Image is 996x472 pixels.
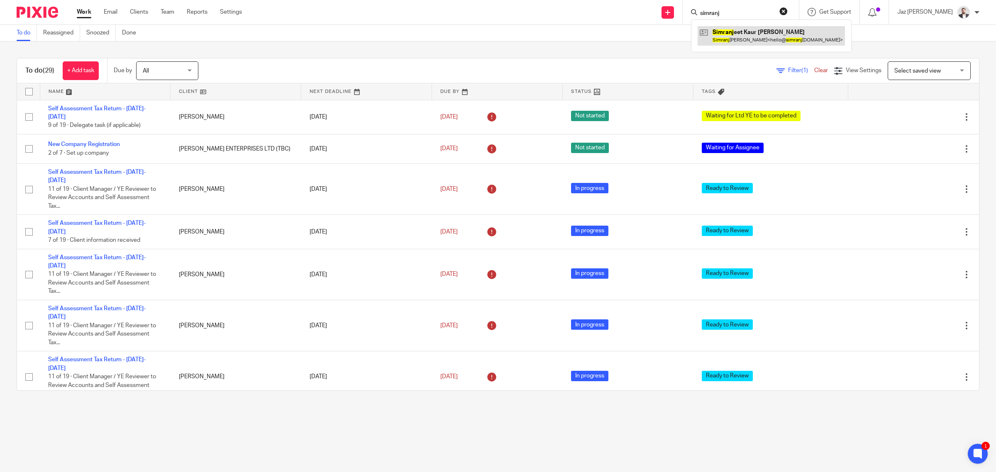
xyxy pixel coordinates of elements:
[187,8,207,16] a: Reports
[17,7,58,18] img: Pixie
[171,215,301,249] td: [PERSON_NAME]
[702,89,716,94] span: Tags
[48,106,146,120] a: Self Assessment Tax Return - [DATE]-[DATE]
[571,143,609,153] span: Not started
[171,300,301,351] td: [PERSON_NAME]
[25,66,54,75] h1: To do
[43,25,80,41] a: Reassigned
[48,186,156,209] span: 11 of 19 · Client Manager / YE Reviewer to Review Accounts and Self Assessment Tax...
[301,215,432,249] td: [DATE]
[702,111,801,121] span: Waiting for Ltd YE to be completed
[48,169,146,183] a: Self Assessment Tax Return - [DATE]-[DATE]
[301,100,432,134] td: [DATE]
[571,319,608,330] span: In progress
[779,7,788,15] button: Clear
[801,68,808,73] span: (1)
[301,351,432,402] td: [DATE]
[161,8,174,16] a: Team
[48,374,156,397] span: 11 of 19 · Client Manager / YE Reviewer to Review Accounts and Self Assessment Tax...
[48,306,146,320] a: Self Assessment Tax Return - [DATE]-[DATE]
[48,220,146,234] a: Self Assessment Tax Return - [DATE]-[DATE]
[43,67,54,74] span: (29)
[171,100,301,134] td: [PERSON_NAME]
[143,68,149,74] span: All
[702,143,764,153] span: Waiting for Assignee
[171,164,301,215] td: [PERSON_NAME]
[48,357,146,371] a: Self Assessment Tax Return - [DATE]-[DATE]
[440,323,458,328] span: [DATE]
[894,68,941,74] span: Select saved view
[702,183,753,193] span: Ready to Review
[571,111,609,121] span: Not started
[301,249,432,300] td: [DATE]
[48,237,140,243] span: 7 of 19 · Client information received
[17,25,37,41] a: To do
[702,319,753,330] span: Ready to Review
[702,268,753,279] span: Ready to Review
[48,255,146,269] a: Self Assessment Tax Return - [DATE]-[DATE]
[220,8,242,16] a: Settings
[130,8,148,16] a: Clients
[571,226,608,236] span: In progress
[171,249,301,300] td: [PERSON_NAME]
[440,114,458,120] span: [DATE]
[122,25,142,41] a: Done
[440,229,458,235] span: [DATE]
[846,68,881,73] span: View Settings
[171,134,301,163] td: [PERSON_NAME] ENTERPRISES LTD (TBC)
[301,300,432,351] td: [DATE]
[897,8,953,16] p: Jaz [PERSON_NAME]
[819,9,851,15] span: Get Support
[957,6,970,19] img: 48292-0008-compressed%20square.jpg
[48,122,141,128] span: 9 of 19 · Delegate task (if applicable)
[702,226,753,236] span: Ready to Review
[104,8,117,16] a: Email
[48,150,109,156] span: 2 of 7 · Set up company
[86,25,116,41] a: Snoozed
[48,141,120,147] a: New Company Registration
[571,268,608,279] span: In progress
[440,272,458,277] span: [DATE]
[63,61,99,80] a: + Add task
[699,10,774,17] input: Search
[77,8,91,16] a: Work
[301,134,432,163] td: [DATE]
[702,371,753,381] span: Ready to Review
[571,371,608,381] span: In progress
[440,374,458,380] span: [DATE]
[440,146,458,152] span: [DATE]
[788,68,814,73] span: Filter
[114,66,132,75] p: Due by
[171,351,301,402] td: [PERSON_NAME]
[48,323,156,345] span: 11 of 19 · Client Manager / YE Reviewer to Review Accounts and Self Assessment Tax...
[48,272,156,294] span: 11 of 19 · Client Manager / YE Reviewer to Review Accounts and Self Assessment Tax...
[814,68,828,73] a: Clear
[301,164,432,215] td: [DATE]
[440,186,458,192] span: [DATE]
[981,442,990,450] div: 1
[571,183,608,193] span: In progress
